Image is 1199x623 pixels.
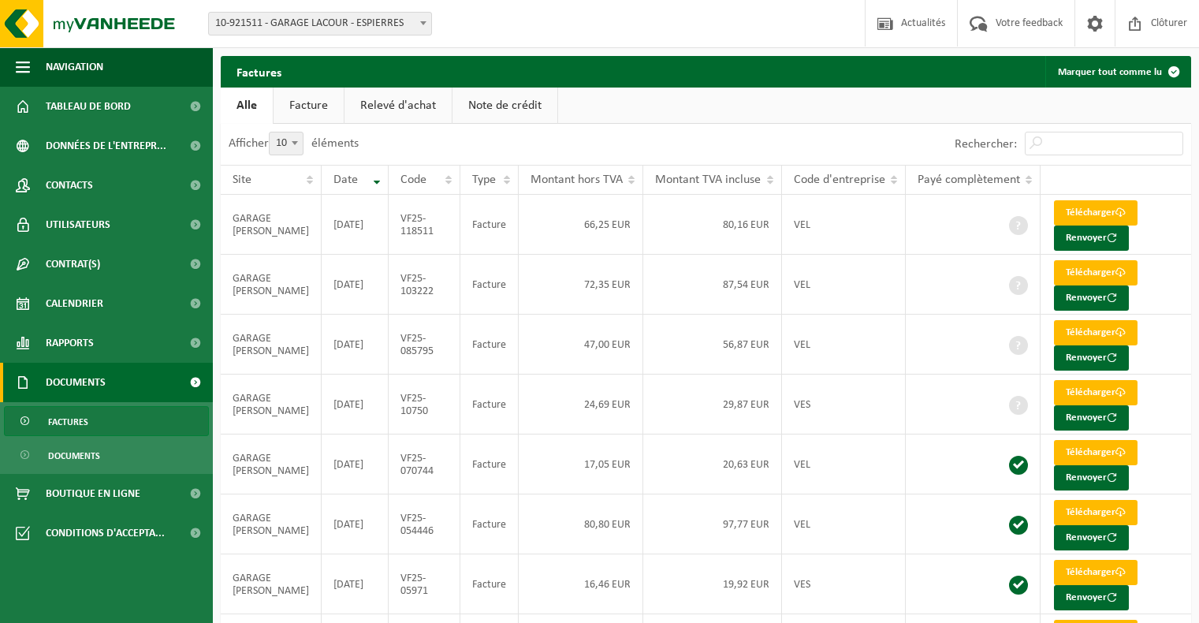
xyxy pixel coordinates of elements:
[209,13,431,35] span: 10-921511 - GARAGE LACOUR - ESPIERRES
[322,315,389,375] td: [DATE]
[389,255,460,315] td: VF25-103222
[782,494,906,554] td: VEL
[643,375,781,435] td: 29,87 EUR
[643,494,781,554] td: 97,77 EUR
[274,88,344,124] a: Facture
[782,315,906,375] td: VEL
[344,88,452,124] a: Relevé d'achat
[782,375,906,435] td: VES
[918,173,1020,186] span: Payé complètement
[955,138,1017,151] label: Rechercher:
[400,173,426,186] span: Code
[270,132,303,155] span: 10
[46,474,140,513] span: Boutique en ligne
[1054,500,1138,525] a: Télécharger
[460,375,519,435] td: Facture
[221,554,322,614] td: GARAGE [PERSON_NAME]
[233,173,251,186] span: Site
[221,435,322,494] td: GARAGE [PERSON_NAME]
[472,173,496,186] span: Type
[389,315,460,375] td: VF25-085795
[221,315,322,375] td: GARAGE [PERSON_NAME]
[46,323,94,363] span: Rapports
[1054,560,1138,585] a: Télécharger
[221,255,322,315] td: GARAGE [PERSON_NAME]
[1054,525,1129,550] button: Renvoyer
[389,435,460,494] td: VF25-070744
[643,435,781,494] td: 20,63 EUR
[519,554,644,614] td: 16,46 EUR
[655,173,761,186] span: Montant TVA incluse
[221,375,322,435] td: GARAGE [PERSON_NAME]
[519,494,644,554] td: 80,80 EUR
[643,315,781,375] td: 56,87 EUR
[46,205,110,244] span: Utilisateurs
[221,56,297,87] h2: Factures
[322,195,389,255] td: [DATE]
[643,554,781,614] td: 19,92 EUR
[322,554,389,614] td: [DATE]
[322,494,389,554] td: [DATE]
[221,494,322,554] td: GARAGE [PERSON_NAME]
[782,195,906,255] td: VEL
[794,173,885,186] span: Code d'entreprise
[1054,320,1138,345] a: Télécharger
[389,375,460,435] td: VF25-10750
[46,284,103,323] span: Calendrier
[389,494,460,554] td: VF25-054446
[519,375,644,435] td: 24,69 EUR
[519,195,644,255] td: 66,25 EUR
[460,554,519,614] td: Facture
[782,554,906,614] td: VES
[46,513,165,553] span: Conditions d'accepta...
[519,315,644,375] td: 47,00 EUR
[48,441,100,471] span: Documents
[1054,285,1129,311] button: Renvoyer
[322,255,389,315] td: [DATE]
[389,195,460,255] td: VF25-118511
[46,47,103,87] span: Navigation
[4,406,209,436] a: Factures
[46,363,106,402] span: Documents
[782,435,906,494] td: VEL
[460,195,519,255] td: Facture
[452,88,557,124] a: Note de crédit
[1045,56,1190,88] button: Marquer tout comme lu
[4,440,209,470] a: Documents
[519,435,644,494] td: 17,05 EUR
[460,435,519,494] td: Facture
[782,255,906,315] td: VEL
[1054,260,1138,285] a: Télécharger
[48,407,88,437] span: Factures
[221,195,322,255] td: GARAGE [PERSON_NAME]
[8,588,263,623] iframe: chat widget
[1054,345,1129,371] button: Renvoyer
[221,88,273,124] a: Alle
[389,554,460,614] td: VF25-05971
[46,87,131,126] span: Tableau de bord
[519,255,644,315] td: 72,35 EUR
[460,315,519,375] td: Facture
[643,195,781,255] td: 80,16 EUR
[1054,380,1138,405] a: Télécharger
[46,126,166,166] span: Données de l'entrepr...
[460,255,519,315] td: Facture
[531,173,623,186] span: Montant hors TVA
[460,494,519,554] td: Facture
[269,132,303,155] span: 10
[1054,200,1138,226] a: Télécharger
[333,173,358,186] span: Date
[229,137,359,150] label: Afficher éléments
[1054,465,1129,491] button: Renvoyer
[643,255,781,315] td: 87,54 EUR
[1054,440,1138,465] a: Télécharger
[46,166,93,205] span: Contacts
[208,12,432,35] span: 10-921511 - GARAGE LACOUR - ESPIERRES
[1054,226,1129,251] button: Renvoyer
[1054,405,1129,431] button: Renvoyer
[46,244,100,284] span: Contrat(s)
[322,375,389,435] td: [DATE]
[1054,585,1129,610] button: Renvoyer
[322,435,389,494] td: [DATE]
